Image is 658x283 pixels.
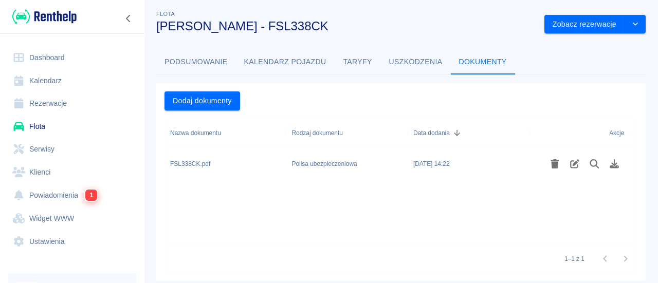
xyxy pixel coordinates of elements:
[85,190,98,201] span: 1
[8,183,136,207] a: Powiadomienia1
[8,92,136,115] a: Rezerwacje
[408,119,529,147] div: Data dodania
[170,119,221,147] div: Nazwa dokumentu
[8,115,136,138] a: Flota
[291,119,342,147] div: Rodzaj dokumentu
[564,254,584,263] p: 1–1 z 1
[450,126,464,140] button: Sort
[8,230,136,253] a: Ustawienia
[8,138,136,161] a: Serwisy
[529,119,629,147] div: Akcje
[12,8,77,25] img: Renthelp logo
[413,119,450,147] div: Data dodania
[8,161,136,184] a: Klienci
[170,159,210,168] div: FSL338CK.pdf
[8,8,77,25] a: Renthelp logo
[544,15,625,34] button: Zobacz rezerwacje
[8,207,136,230] a: Widget WWW
[565,155,585,173] button: Edytuj rodzaj dokumentu
[584,155,605,173] button: Podgląd pliku
[121,12,136,25] button: Zwiń nawigację
[8,69,136,92] a: Kalendarz
[545,155,565,173] button: Usuń plik
[609,119,624,147] div: Akcje
[625,15,646,34] button: drop-down
[8,46,136,69] a: Dashboard
[156,19,536,33] h3: [PERSON_NAME] - FSL338CK
[286,119,408,147] div: Rodzaj dokumentu
[335,50,381,74] button: Taryfy
[451,50,515,74] button: Dokumenty
[381,50,451,74] button: Uszkodzenia
[605,155,625,173] button: Pobierz plik
[156,11,175,17] span: Flota
[164,91,240,110] button: Dodaj dokumenty
[165,119,286,147] div: Nazwa dokumentu
[291,159,357,168] div: Polisa ubezpieczeniowa
[413,159,450,168] div: 7 paź 2025, 14:22
[156,50,236,74] button: Podsumowanie
[236,50,335,74] button: Kalendarz pojazdu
